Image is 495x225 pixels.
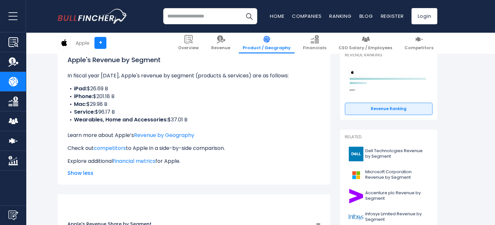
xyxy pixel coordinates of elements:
[380,13,404,19] a: Register
[335,32,396,53] a: CEO Salary / Employees
[401,32,437,53] a: Competitors
[345,103,432,115] a: Revenue Ranking
[349,168,363,182] img: MSFT logo
[349,210,363,224] img: INFY logo
[359,13,373,19] a: Blog
[67,93,320,100] li: $201.18 B
[174,32,203,53] a: Overview
[345,52,432,58] p: Revenue Ranking
[94,144,126,152] a: competitors
[241,8,257,24] button: Search
[67,116,320,124] li: $37.01 B
[58,9,127,24] a: Go to homepage
[113,157,155,165] a: financial metrics
[345,145,432,163] a: Dell Technologies Revenue by Segment
[67,72,320,80] p: In fiscal year [DATE], Apple's revenue by segment (products & services) are as follows:
[74,93,93,100] b: iPhone:
[365,190,429,201] span: Accenture plc Revenue by Segment
[348,86,356,94] img: Sony Group Corporation competitors logo
[349,189,363,203] img: ACN logo
[329,13,351,19] a: Ranking
[349,147,363,161] img: DELL logo
[303,45,326,51] span: Financials
[292,13,321,19] a: Companies
[67,108,320,116] li: $96.17 B
[67,157,320,165] p: Explore additional for Apple.
[345,134,432,140] p: Related
[58,37,70,49] img: AAPL logo
[67,85,320,93] li: $26.69 B
[207,32,234,53] a: Revenue
[404,45,433,51] span: Competitors
[67,100,320,108] li: $29.98 B
[134,131,194,139] a: Revenue by Geography
[74,100,87,108] b: Mac:
[365,211,429,222] span: Infosys Limited Revenue by Segment
[299,32,330,53] a: Financials
[94,37,106,49] a: +
[345,187,432,205] a: Accenture plc Revenue by Segment
[58,9,127,24] img: bullfincher logo
[67,131,320,139] p: Learn more about Apple’s
[67,55,320,65] h1: Apple's Revenue by Segment
[339,45,392,51] span: CEO Salary / Employees
[74,85,87,92] b: iPad:
[67,144,320,152] p: Check out to Apple in a side-by-side comparison.
[270,13,284,19] a: Home
[345,166,432,184] a: Microsoft Corporation Revenue by Segment
[74,116,168,123] b: Wearables, Home and Accessories:
[76,39,90,47] div: Apple
[411,8,437,24] a: Login
[365,148,429,159] span: Dell Technologies Revenue by Segment
[243,45,291,51] span: Product / Geography
[211,45,230,51] span: Revenue
[348,68,356,76] img: Apple competitors logo
[74,108,95,116] b: Service:
[178,45,199,51] span: Overview
[365,169,429,180] span: Microsoft Corporation Revenue by Segment
[239,32,295,53] a: Product / Geography
[67,169,320,177] span: Show less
